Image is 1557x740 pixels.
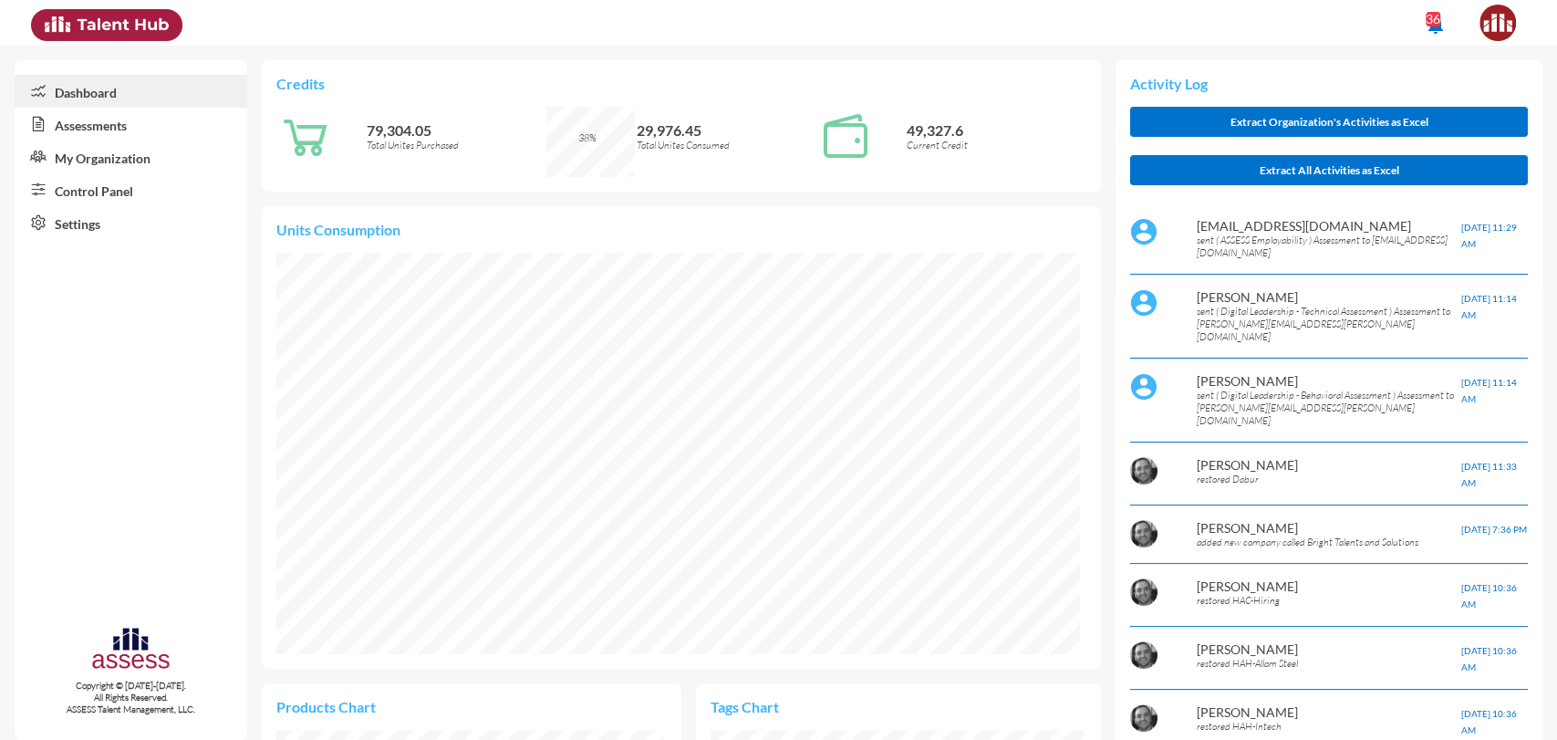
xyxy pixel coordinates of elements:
p: added new company called Bright Talents and Solutions [1197,536,1462,548]
p: Products Chart [276,698,472,715]
p: [PERSON_NAME] [1197,373,1462,389]
a: Assessments [15,108,247,141]
span: [DATE] 11:14 AM [1461,377,1517,404]
p: 29,976.45 [637,121,816,139]
a: Settings [15,206,247,239]
span: [DATE] 11:29 AM [1461,222,1517,249]
img: AOh14GigaHH8sHFAKTalDol_Rto9g2wtRCd5DeEZ-VfX2Q [1130,641,1157,669]
div: 36 [1426,12,1440,26]
img: AOh14GigaHH8sHFAKTalDol_Rto9g2wtRCd5DeEZ-VfX2Q [1130,704,1157,732]
p: [PERSON_NAME] [1197,520,1462,536]
button: Extract All Activities as Excel [1130,155,1528,185]
img: default%20profile%20image.svg [1130,218,1157,245]
p: Current Credit [907,139,1086,151]
p: Credits [276,75,1086,92]
p: [PERSON_NAME] [1197,289,1462,305]
span: [DATE] 10:36 AM [1461,582,1517,610]
span: 38% [578,131,597,144]
p: [PERSON_NAME] [1197,457,1462,473]
p: Units Consumption [276,221,1086,238]
p: restored HAH-Allam Steel [1197,657,1462,670]
p: 79,304.05 [367,121,546,139]
p: Activity Log [1130,75,1528,92]
p: [PERSON_NAME] [1197,641,1462,657]
p: restored Dabur [1197,473,1462,485]
img: assesscompany-logo.png [90,625,171,676]
a: Dashboard [15,75,247,108]
span: [DATE] 11:33 AM [1461,461,1517,488]
p: [PERSON_NAME] [1197,578,1462,594]
p: Total Unites Purchased [367,139,546,151]
span: [DATE] 10:36 AM [1461,645,1517,672]
span: [DATE] 11:14 AM [1461,293,1517,320]
p: sent ( Digital Leadership - Technical Assessment ) Assessment to [PERSON_NAME][EMAIL_ADDRESS][PER... [1197,305,1462,343]
span: [DATE] 10:36 AM [1461,708,1517,735]
p: Total Unites Consumed [637,139,816,151]
p: restored HAH-Intech [1197,720,1462,733]
p: restored HAC-Hiring [1197,594,1462,607]
img: AOh14GigaHH8sHFAKTalDol_Rto9g2wtRCd5DeEZ-VfX2Q [1130,578,1157,606]
p: sent ( ASSESS Employability ) Assessment to [EMAIL_ADDRESS][DOMAIN_NAME] [1197,234,1462,259]
img: AOh14GigaHH8sHFAKTalDol_Rto9g2wtRCd5DeEZ-VfX2Q [1130,457,1157,485]
img: default%20profile%20image.svg [1130,289,1157,317]
mat-icon: notifications [1425,14,1447,36]
a: My Organization [15,141,247,173]
p: Copyright © [DATE]-[DATE]. All Rights Reserved. ASSESS Talent Management, LLC. [15,680,247,715]
p: 49,327.6 [907,121,1086,139]
span: [DATE] 7:36 PM [1461,524,1527,535]
a: Control Panel [15,173,247,206]
p: [EMAIL_ADDRESS][DOMAIN_NAME] [1197,218,1462,234]
p: Tags Chart [711,698,898,715]
p: [PERSON_NAME] [1197,704,1462,720]
img: default%20profile%20image.svg [1130,373,1157,401]
p: sent ( Digital Leadership - Behavioral Assessment ) Assessment to [PERSON_NAME][EMAIL_ADDRESS][PE... [1197,389,1462,427]
button: Extract Organization's Activities as Excel [1130,107,1528,137]
img: AOh14GigaHH8sHFAKTalDol_Rto9g2wtRCd5DeEZ-VfX2Q [1130,520,1157,547]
